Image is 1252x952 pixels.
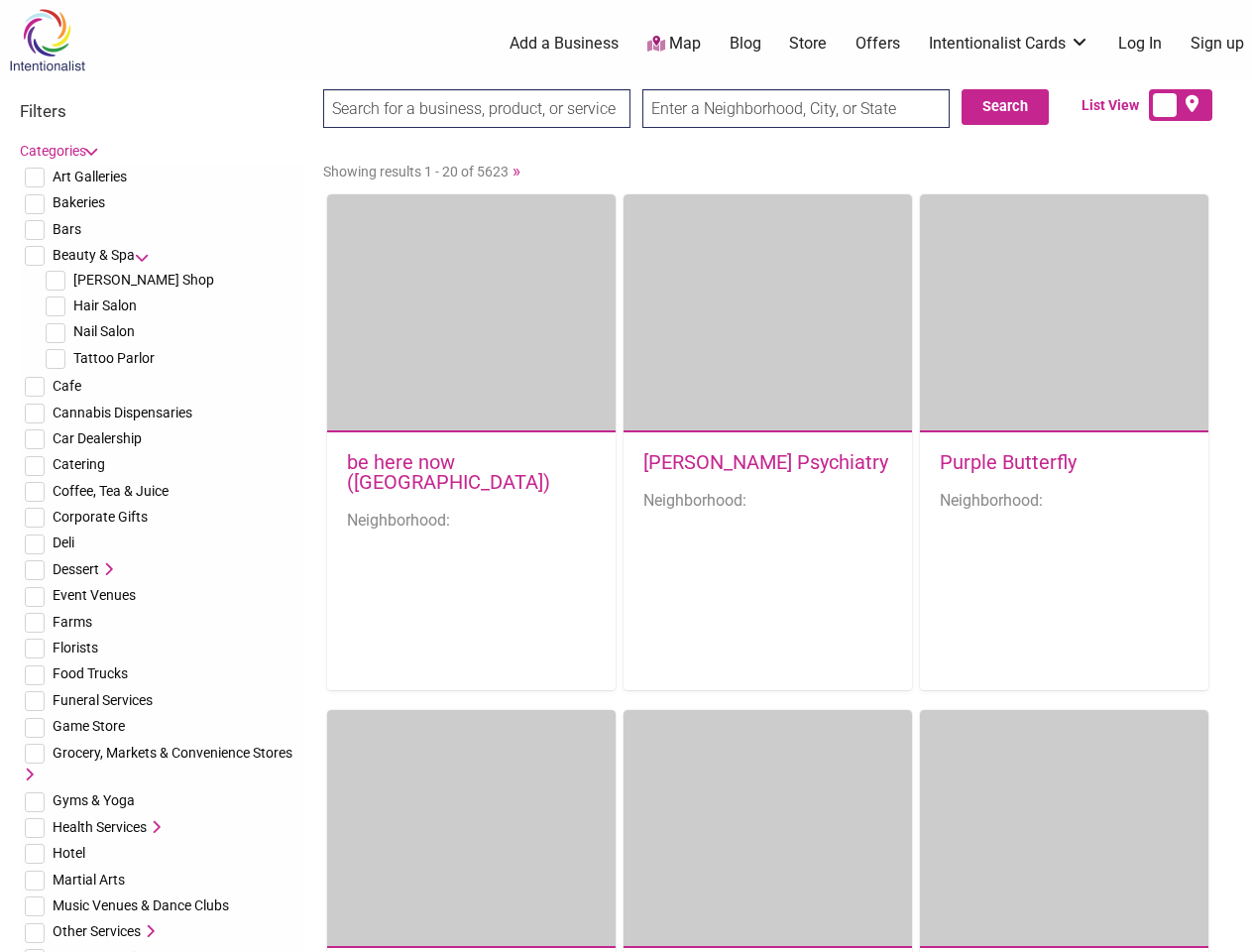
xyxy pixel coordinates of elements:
[73,272,214,288] span: [PERSON_NAME] Shop
[53,430,142,446] span: Car Dealership
[53,692,153,708] span: Funeral Services
[643,488,892,514] li: Neighborhood:
[789,33,827,55] a: Store
[512,161,520,180] a: »
[53,483,169,499] span: Coffee, Tea & Juice
[53,718,125,734] span: Game Store
[73,297,137,313] span: Hair Salon
[53,378,81,394] span: Cafe
[53,923,141,939] span: Other Services
[53,872,125,888] span: Martial Arts
[929,33,1089,55] a: Intentionalist Cards
[1191,33,1244,55] a: Sign up
[53,456,105,472] span: Catering
[53,897,229,913] span: Music Venues & Dance Clubs
[53,845,85,861] span: Hotel
[647,33,701,56] a: Map
[510,33,619,55] a: Add a Business
[53,221,81,237] span: Bars
[53,194,105,210] span: Bakeries
[53,745,292,761] span: Grocery, Markets & Convenience Stores
[53,405,192,420] span: Cannabis Dispensaries
[53,640,98,655] span: Florists
[20,143,95,159] a: Categories
[730,33,761,55] a: Blog
[53,247,135,263] span: Beauty & Spa
[323,164,509,179] span: Showing results 1 - 20 of 5623
[347,508,596,534] li: Neighborhood:
[1081,95,1149,116] span: List View
[323,89,630,128] input: Search for a business, product, or service
[73,350,155,366] span: Tattoo Parlor
[855,33,900,55] a: Offers
[53,819,147,835] span: Health Services
[20,101,303,121] h3: Filters
[643,450,888,474] a: [PERSON_NAME] Psychiatry
[1118,33,1162,55] a: Log In
[940,488,1189,514] li: Neighborhood:
[53,509,148,525] span: Corporate Gifts
[53,535,74,550] span: Deli
[53,792,135,808] span: Gyms & Yoga
[53,587,136,603] span: Event Venues
[53,169,127,184] span: Art Galleries
[347,450,550,494] a: be here now ([GEOGRAPHIC_DATA])
[53,614,92,630] span: Farms
[642,89,950,128] input: Enter a Neighborhood, City, or State
[53,665,128,681] span: Food Trucks
[73,323,135,339] span: Nail Salon
[962,89,1049,125] button: Search
[53,561,99,577] span: Dessert
[940,450,1077,474] a: Purple Butterfly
